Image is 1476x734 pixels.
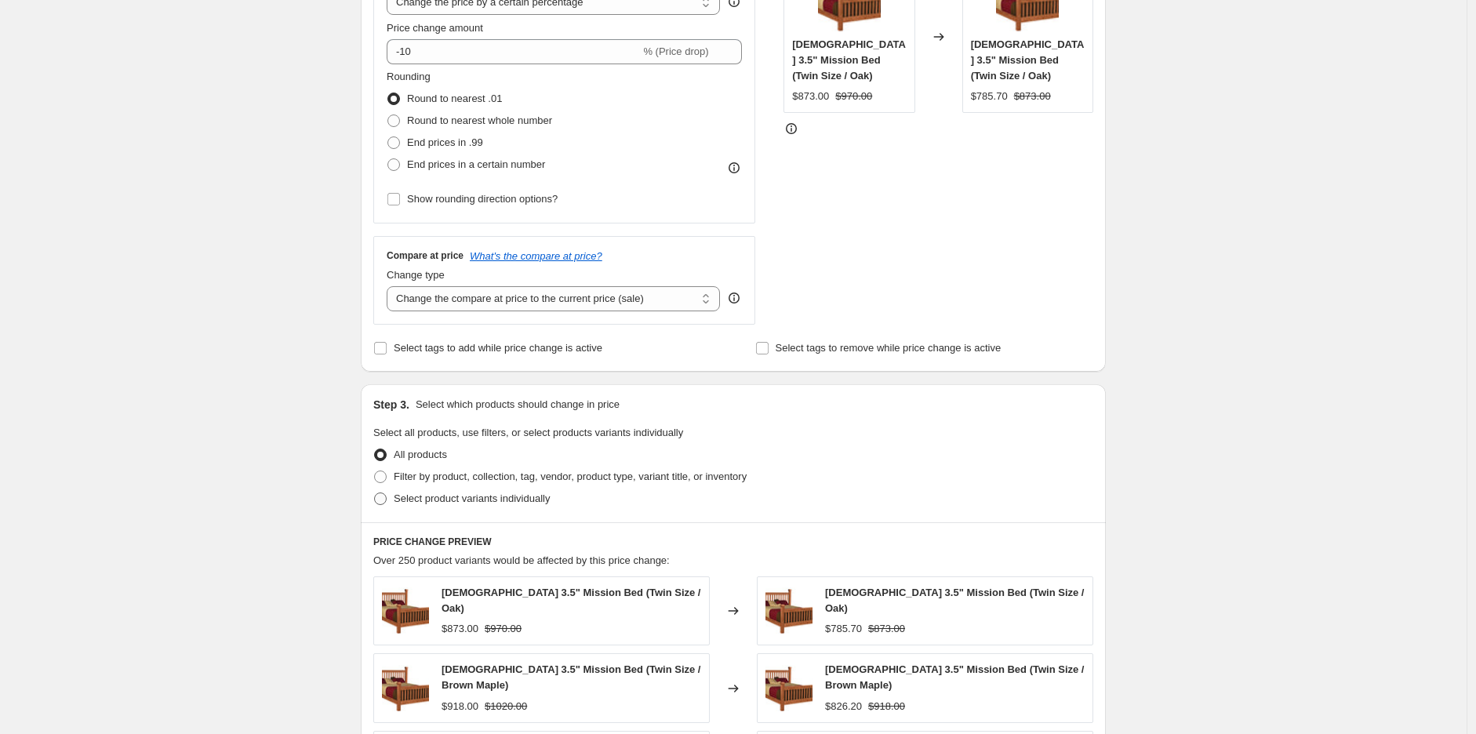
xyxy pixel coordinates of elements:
[407,114,552,126] span: Round to nearest whole number
[373,427,683,438] span: Select all products, use filters, or select products variants individually
[407,158,545,170] span: End prices in a certain number
[387,269,445,281] span: Change type
[726,290,742,306] div: help
[792,38,906,82] span: [DEMOGRAPHIC_DATA] 3.5" Mission Bed (Twin Size / Oak)
[825,663,1084,691] span: [DEMOGRAPHIC_DATA] 3.5" Mission Bed (Twin Size / Brown Maple)
[835,89,872,104] strike: $970.00
[442,621,478,637] div: $873.00
[394,342,602,354] span: Select tags to add while price change is active
[442,663,700,691] span: [DEMOGRAPHIC_DATA] 3.5" Mission Bed (Twin Size / Brown Maple)
[373,554,670,566] span: Over 250 product variants would be affected by this price change:
[792,89,829,104] div: $873.00
[382,665,429,712] img: Amish_3.5_Mission_Bed_80x.jpg
[387,249,464,262] h3: Compare at price
[373,397,409,412] h2: Step 3.
[470,250,602,262] button: What's the compare at price?
[868,699,905,714] strike: $918.00
[387,71,431,82] span: Rounding
[765,665,813,712] img: Amish_3.5_Mission_Bed_80x.jpg
[442,587,700,614] span: [DEMOGRAPHIC_DATA] 3.5" Mission Bed (Twin Size / Oak)
[825,587,1084,614] span: [DEMOGRAPHIC_DATA] 3.5" Mission Bed (Twin Size / Oak)
[971,38,1085,82] span: [DEMOGRAPHIC_DATA] 3.5" Mission Bed (Twin Size / Oak)
[825,621,862,637] div: $785.70
[776,342,1002,354] span: Select tags to remove while price change is active
[485,621,522,637] strike: $970.00
[387,22,483,34] span: Price change amount
[394,449,447,460] span: All products
[765,587,813,634] img: Amish_3.5_Mission_Bed_80x.jpg
[394,471,747,482] span: Filter by product, collection, tag, vendor, product type, variant title, or inventory
[485,699,527,714] strike: $1020.00
[407,93,502,104] span: Round to nearest .01
[387,39,640,64] input: -15
[382,587,429,634] img: Amish_3.5_Mission_Bed_80x.jpg
[373,536,1093,548] h6: PRICE CHANGE PREVIEW
[643,45,708,57] span: % (Price drop)
[868,621,905,637] strike: $873.00
[825,699,862,714] div: $826.20
[1014,89,1051,104] strike: $873.00
[416,397,620,412] p: Select which products should change in price
[442,699,478,714] div: $918.00
[394,492,550,504] span: Select product variants individually
[407,136,483,148] span: End prices in .99
[971,89,1008,104] div: $785.70
[407,193,558,205] span: Show rounding direction options?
